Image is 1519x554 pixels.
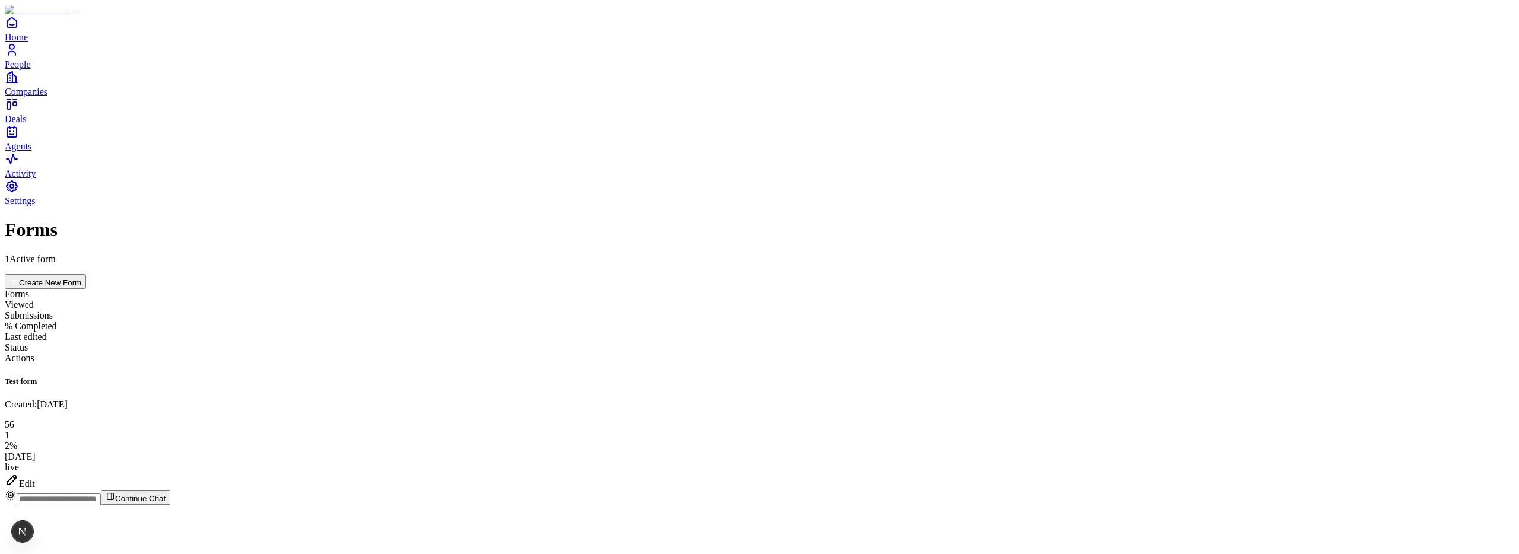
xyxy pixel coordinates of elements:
div: % Completed [5,321,1514,332]
h5: Test form [5,377,1514,386]
a: Agents [5,125,1514,151]
div: Continue Chat [5,489,1514,505]
button: Create New Form [5,274,86,289]
div: Forms [5,289,1514,300]
span: Continue Chat [115,494,166,503]
span: Agents [5,141,31,151]
span: Companies [5,87,47,97]
div: 1 [5,430,1514,441]
a: Deals [5,97,1514,124]
span: Deals [5,114,26,124]
div: 56 [5,419,1514,430]
span: Home [5,32,28,42]
button: Continue Chat [101,490,170,505]
h1: Forms [5,219,1514,241]
div: 2 % [5,441,1514,451]
a: People [5,43,1514,69]
div: live [5,462,1514,473]
div: Viewed [5,300,1514,310]
div: Submissions [5,310,1514,321]
span: Settings [5,196,36,206]
div: Last edited [5,332,1514,342]
div: Edit [5,473,1514,489]
img: Item Brain Logo [5,5,78,15]
div: Actions [5,353,1514,364]
a: Home [5,15,1514,42]
a: Settings [5,179,1514,206]
p: Created: [DATE] [5,399,1514,410]
p: 1 Active form [5,254,1514,265]
div: Status [5,342,1514,353]
a: Companies [5,70,1514,97]
span: People [5,59,31,69]
div: [DATE] [5,451,1514,462]
a: Activity [5,152,1514,179]
span: Activity [5,168,36,179]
